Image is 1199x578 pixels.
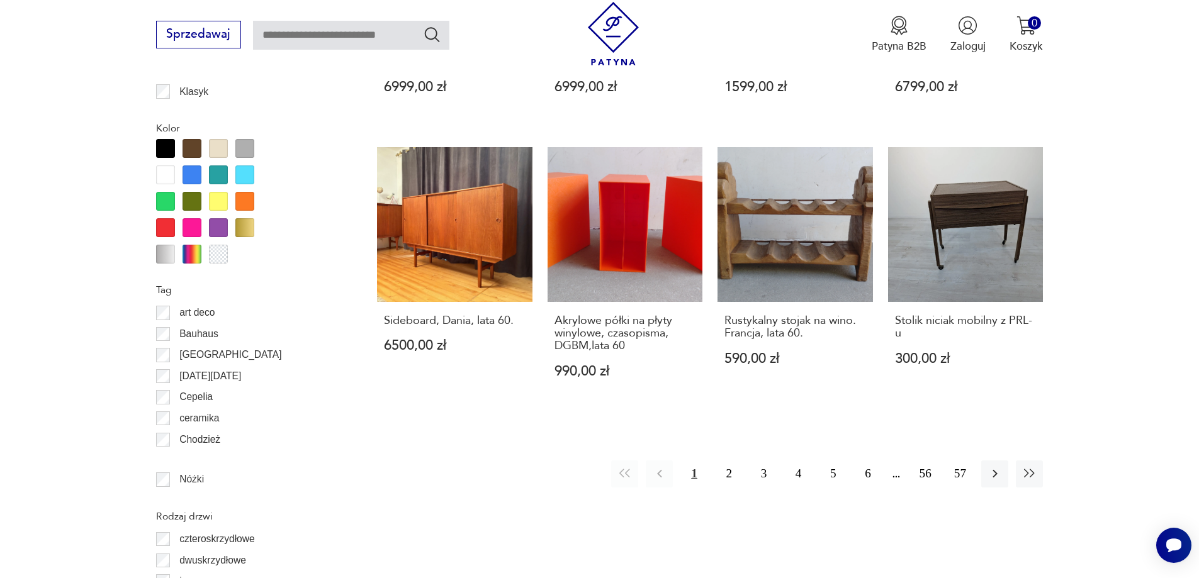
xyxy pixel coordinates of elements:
[785,460,812,487] button: 4
[377,147,532,408] a: Sideboard, Dania, lata 60.Sideboard, Dania, lata 60.6500,00 zł
[872,16,926,53] a: Ikona medaluPatyna B2B
[423,25,441,43] button: Szukaj
[179,431,220,448] p: Chodzież
[1028,16,1041,30] div: 0
[895,352,1037,365] p: 300,00 zł
[554,81,696,94] p: 6999,00 zł
[888,147,1044,408] a: Stolik niciak mobilny z PRL-uStolik niciak mobilny z PRL-u300,00 zł
[750,460,777,487] button: 3
[156,120,341,136] p: Kolor
[554,365,696,378] p: 990,00 zł
[179,304,215,321] p: art deco
[912,460,939,487] button: 56
[179,326,218,342] p: Bauhaus
[384,339,526,352] p: 6500,00 zł
[1010,39,1043,53] p: Koszyk
[179,84,208,100] p: Klasyk
[724,314,866,340] h3: Rustykalny stojak na wino. Francja, lata 60.
[179,389,213,405] p: Cepelia
[680,460,707,487] button: 1
[854,460,881,487] button: 6
[1156,528,1191,563] iframe: Smartsupp widget button
[718,147,873,408] a: Rustykalny stojak na wino. Francja, lata 60.Rustykalny stojak na wino. Francja, lata 60.590,00 zł
[895,81,1037,94] p: 6799,00 zł
[156,508,341,525] p: Rodzaj drzwi
[724,81,866,94] p: 1599,00 zł
[950,39,986,53] p: Zaloguj
[384,314,526,327] h3: Sideboard, Dania, lata 60.
[716,460,743,487] button: 2
[179,552,246,569] p: dwuskrzydłowe
[156,21,241,48] button: Sprzedawaj
[895,314,1037,340] h3: Stolik niciak mobilny z PRL-u
[947,460,974,487] button: 57
[872,39,926,53] p: Patyna B2B
[819,460,847,487] button: 5
[1010,16,1043,53] button: 0Koszyk
[554,314,696,353] h3: Akrylowe półki na płyty winylowe, czasopisma, DGBM,lata 60
[179,347,281,363] p: [GEOGRAPHIC_DATA]
[1016,16,1036,35] img: Ikona koszyka
[950,16,986,53] button: Zaloguj
[179,410,219,426] p: ceramika
[179,471,204,487] p: Nóżki
[889,16,909,35] img: Ikona medalu
[582,2,645,65] img: Patyna - sklep z meblami i dekoracjami vintage
[958,16,977,35] img: Ikonka użytkownika
[156,282,341,298] p: Tag
[179,368,241,384] p: [DATE][DATE]
[179,452,217,469] p: Ćmielów
[179,531,255,547] p: czteroskrzydłowe
[872,16,926,53] button: Patyna B2B
[724,352,866,365] p: 590,00 zł
[156,30,241,40] a: Sprzedawaj
[384,81,526,94] p: 6999,00 zł
[548,147,703,408] a: Akrylowe półki na płyty winylowe, czasopisma, DGBM,lata 60Akrylowe półki na płyty winylowe, czaso...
